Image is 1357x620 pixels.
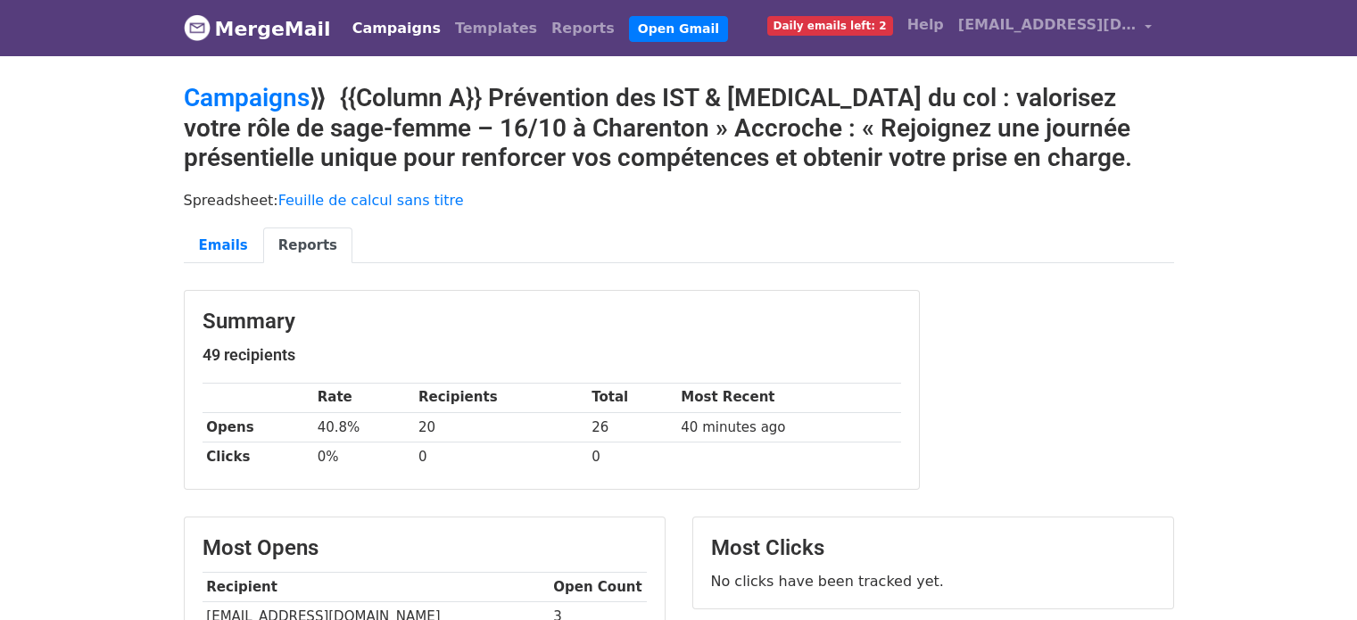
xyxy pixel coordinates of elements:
th: Recipient [203,572,550,601]
td: 0 [587,442,676,471]
a: Help [900,7,951,43]
td: 40.8% [313,412,414,442]
a: Templates [448,11,544,46]
p: No clicks have been tracked yet. [711,572,1155,591]
span: Daily emails left: 2 [767,16,893,36]
p: Spreadsheet: [184,191,1174,210]
h3: Summary [203,309,901,335]
th: Clicks [203,442,313,471]
a: Reports [263,227,352,264]
td: 0 [414,442,587,471]
th: Rate [313,383,414,412]
td: 40 minutes ago [677,412,901,442]
a: MergeMail [184,10,331,47]
span: [EMAIL_ADDRESS][DOMAIN_NAME] [958,14,1137,36]
h2: ⟫ {{Column A}} Prévention des IST & [MEDICAL_DATA] du col : valorisez votre rôle de sage-femme – ... [184,83,1174,173]
td: 0% [313,442,414,471]
a: Open Gmail [629,16,728,42]
a: Daily emails left: 2 [760,7,900,43]
h5: 49 recipients [203,345,901,365]
td: 20 [414,412,587,442]
a: Feuille de calcul sans titre [278,192,464,209]
a: Reports [544,11,622,46]
th: Open Count [550,572,647,601]
th: Most Recent [677,383,901,412]
a: Campaigns [184,83,310,112]
h3: Most Clicks [711,535,1155,561]
iframe: Chat Widget [1268,534,1357,620]
a: [EMAIL_ADDRESS][DOMAIN_NAME] [951,7,1160,49]
h3: Most Opens [203,535,647,561]
td: 26 [587,412,676,442]
th: Opens [203,412,313,442]
a: Campaigns [345,11,448,46]
img: MergeMail logo [184,14,211,41]
div: Widget de chat [1268,534,1357,620]
a: Emails [184,227,263,264]
th: Total [587,383,676,412]
th: Recipients [414,383,587,412]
